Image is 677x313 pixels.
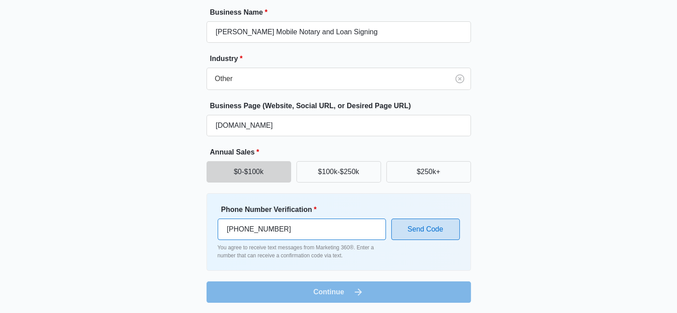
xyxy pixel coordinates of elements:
[210,7,474,18] label: Business Name
[221,204,389,215] label: Phone Number Verification
[207,161,291,183] button: $0-$100k
[453,72,467,86] button: Clear
[386,161,471,183] button: $250k+
[207,21,471,43] input: e.g. Jane's Plumbing
[210,53,474,64] label: Industry
[218,219,386,240] input: Ex. +1-555-555-5555
[391,219,460,240] button: Send Code
[218,244,386,260] p: You agree to receive text messages from Marketing 360®. Enter a number that can receive a confirm...
[296,161,381,183] button: $100k-$250k
[207,115,471,136] input: e.g. janesplumbing.com
[210,101,474,111] label: Business Page (Website, Social URL, or Desired Page URL)
[210,147,474,158] label: Annual Sales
